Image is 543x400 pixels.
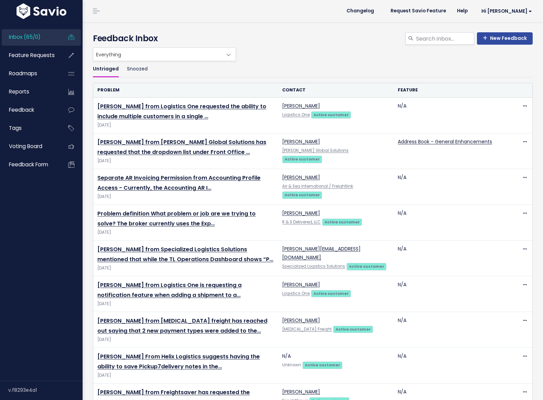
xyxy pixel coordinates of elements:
div: v.f8293e4a1 [8,381,83,399]
a: Logistics One [282,112,310,118]
a: Problem definition What problem or job are we trying to solve? The broker currently uses the Exp… [97,210,256,227]
a: [PERSON_NAME] [282,317,320,324]
span: Everything [93,48,222,61]
a: [PERSON_NAME] from Logistics One is requesting a notification feature when adding a shipment to a… [97,281,242,299]
span: Hi [PERSON_NAME] [481,9,532,14]
span: Tags [9,124,22,132]
a: [PERSON_NAME] from Logistics One requested the ability to include multiple customers in a single … [97,102,266,120]
span: [DATE] [97,336,274,343]
a: Help [451,6,473,16]
strong: Active customer [285,192,320,198]
th: Feature [394,83,509,97]
a: Hi [PERSON_NAME] [473,6,537,16]
th: Contact [278,83,394,97]
a: [PERSON_NAME] [282,210,320,216]
span: Reports [9,88,29,95]
a: [MEDICAL_DATA] Freight [282,326,332,332]
a: Voting Board [2,138,57,154]
a: Active customer [333,325,373,332]
span: [DATE] [97,157,274,165]
span: [DATE] [97,300,274,308]
a: [PERSON_NAME] [282,388,320,395]
a: Specialized Logistics Solutions [282,264,345,269]
span: [DATE] [97,372,274,379]
a: [PERSON_NAME] from Specialized Logistics Solutions mentioned that while the TL Operations Dashboa... [97,245,273,263]
td: N/A [394,312,509,348]
a: Feedback form [2,157,57,173]
span: [DATE] [97,193,274,200]
a: Logistics One [282,291,310,296]
span: Roadmaps [9,70,37,77]
strong: Active customer [349,264,384,269]
a: [PERSON_NAME] from [MEDICAL_DATA] freight has reached out saying that 2 new payment types were ad... [97,317,267,335]
a: Active customer [322,218,362,225]
span: Feedback [9,106,34,113]
span: Unknown [282,362,301,368]
a: [PERSON_NAME] [282,102,320,109]
a: Air & Sea International / Freightlink [282,184,353,189]
span: Inbox (65/0) [9,33,41,41]
a: Snoozed [127,61,148,77]
strong: Active customer [324,219,360,225]
a: [PERSON_NAME] from [PERSON_NAME] Global Solutions has requested that the dropdown list under Fron... [97,138,266,156]
td: N/A [394,276,509,312]
td: N/A [394,241,509,276]
td: N/A [278,348,394,384]
a: [PERSON_NAME] [282,138,320,145]
a: [PERSON_NAME] [282,281,320,288]
td: N/A [394,205,509,241]
a: [PERSON_NAME] [282,174,320,181]
a: Feedback [2,102,57,118]
a: Roadmaps [2,66,57,81]
a: Address Book - General Enhancements [398,138,492,145]
a: Tags [2,120,57,136]
td: N/A [394,169,509,205]
span: Feedback form [9,161,48,168]
span: [DATE] [97,229,274,236]
strong: Active customer [313,112,349,118]
span: Changelog [347,9,374,13]
strong: Active customer [305,362,340,368]
a: [PERSON_NAME] From Helix Logistics suggests having the ability to save Pickup7delivery notes in the… [97,353,260,370]
a: Active customer [302,361,342,368]
span: Everything [93,47,236,61]
strong: Active customer [313,291,349,296]
a: [PERSON_NAME] Global Solutions [282,148,349,153]
a: Active customer [347,263,386,269]
a: Active customer [311,290,351,297]
a: Active customer [282,155,322,162]
span: Voting Board [9,143,42,150]
a: Separate AR Invoicing Permission from Accounting Profile Access - Currently, the Accounting AR I… [97,174,260,192]
strong: Active customer [285,156,320,162]
a: Untriaged [93,61,119,77]
th: Problem [93,83,278,97]
span: Feature Requests [9,52,55,59]
a: R & S Delivered, LLC [282,219,321,225]
span: [DATE] [97,265,274,272]
strong: Active customer [336,326,371,332]
td: N/A [394,348,509,384]
a: Active customer [282,191,322,198]
a: Reports [2,84,57,100]
img: logo-white.9d6f32f41409.svg [15,3,68,19]
a: Active customer [311,111,351,118]
a: Feature Requests [2,47,57,63]
span: [DATE] [97,122,274,129]
a: [PERSON_NAME][EMAIL_ADDRESS][DOMAIN_NAME] [282,245,361,261]
a: New Feedback [477,32,533,45]
td: N/A [394,98,509,133]
input: Search inbox... [415,32,474,45]
a: Inbox (65/0) [2,29,57,45]
ul: Filter feature requests [93,61,533,77]
h4: Feedback Inbox [93,32,533,45]
a: Request Savio Feature [385,6,451,16]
